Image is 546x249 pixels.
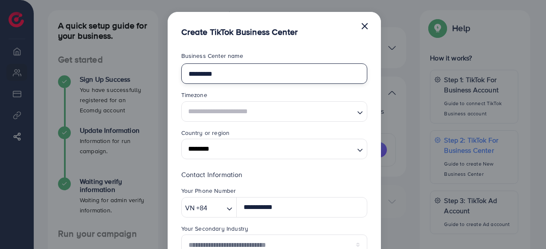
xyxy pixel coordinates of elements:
iframe: Chat [510,211,540,243]
input: Search for option [185,103,354,119]
div: Search for option [181,101,367,122]
div: Search for option [181,139,367,159]
label: Country or region [181,129,230,137]
button: Close [360,17,369,34]
input: Search for option [210,201,223,215]
h5: Create TikTok Business Center [181,26,298,38]
p: Contact Information [181,169,367,180]
div: Search for option [181,197,237,218]
input: Search for option [185,141,354,157]
label: Your Phone Number [181,186,236,195]
span: +84 [196,202,207,214]
label: Timezone [181,91,207,99]
legend: Business Center name [181,52,367,63]
span: VN [185,202,195,214]
label: Your Secondary Industry [181,224,249,233]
